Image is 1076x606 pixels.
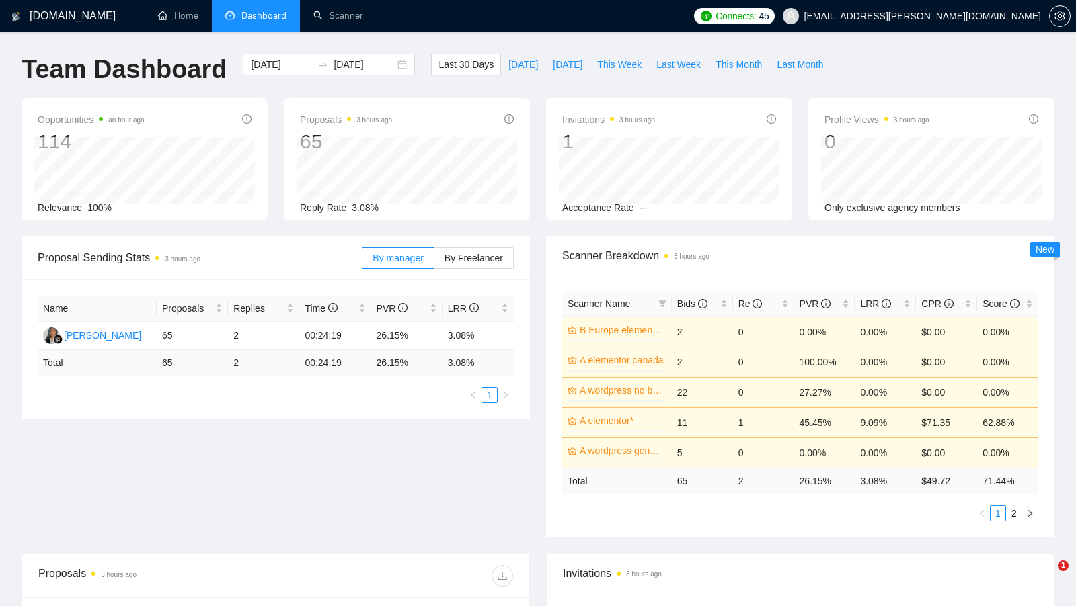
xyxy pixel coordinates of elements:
[753,299,762,308] span: info-circle
[38,565,276,587] div: Proposals
[672,468,733,494] td: 65
[821,299,831,308] span: info-circle
[977,437,1038,468] td: 0.00%
[38,202,82,213] span: Relevance
[590,54,649,75] button: This Week
[916,468,977,494] td: $ 49.72
[916,316,977,347] td: $0.00
[672,437,733,468] td: 5
[855,377,916,407] td: 0.00%
[64,328,141,343] div: [PERSON_NAME]
[38,350,157,376] td: Total
[371,322,443,350] td: 26.15%
[916,437,977,468] td: $0.00
[674,253,709,260] time: 3 hours ago
[317,59,328,70] span: swap-right
[305,303,337,314] span: Time
[228,296,299,322] th: Replies
[508,57,538,72] span: [DATE]
[794,468,855,494] td: 26.15 %
[228,322,299,350] td: 2
[626,570,662,578] time: 3 hours ago
[733,347,794,377] td: 0
[597,57,642,72] span: This Week
[916,407,977,437] td: $71.35
[769,54,831,75] button: Last Month
[977,468,1038,494] td: 71.44 %
[855,437,916,468] td: 0.00%
[568,386,577,395] span: crown
[658,300,666,308] span: filter
[580,322,664,337] a: B Europe elementor*
[38,112,145,128] span: Opportunities
[672,407,733,437] td: 11
[656,294,669,314] span: filter
[492,565,513,587] button: download
[580,443,664,458] a: A wordpress general strict budget
[299,350,371,376] td: 00:24:19
[1058,560,1069,571] span: 1
[482,387,498,403] li: 1
[482,388,497,402] a: 1
[38,249,362,266] span: Proposal Sending Stats
[53,335,63,344] img: gigradar-bm.png
[465,387,482,403] button: left
[445,253,503,263] span: By Freelancer
[672,377,733,407] td: 22
[991,506,1005,521] a: 1
[352,202,379,213] span: 3.08%
[251,57,312,72] input: Start date
[656,57,701,72] span: Last Week
[1026,509,1034,517] span: right
[716,9,756,24] span: Connects:
[672,347,733,377] td: 2
[759,9,769,24] span: 45
[1010,299,1020,308] span: info-circle
[800,298,831,309] span: PVR
[334,57,395,72] input: End date
[228,350,299,376] td: 2
[580,383,664,398] a: A wordpress no budget
[855,347,916,377] td: 0.00%
[794,377,855,407] td: 27.27%
[733,316,794,347] td: 0
[716,57,762,72] span: This Month
[300,112,392,128] span: Proposals
[157,296,228,322] th: Proposals
[568,298,630,309] span: Scanner Name
[978,509,986,517] span: left
[733,437,794,468] td: 0
[701,11,712,21] img: upwork-logo.png
[824,202,960,213] span: Only exclusive agency members
[777,57,823,72] span: Last Month
[492,570,512,581] span: download
[22,54,227,85] h1: Team Dashboard
[300,129,392,155] div: 65
[443,322,514,350] td: 3.08%
[242,114,252,124] span: info-circle
[233,301,284,316] span: Replies
[824,112,929,128] span: Profile Views
[1022,505,1038,521] li: Next Page
[87,202,112,213] span: 100%
[974,505,990,521] li: Previous Page
[43,327,60,344] img: GA
[568,416,577,425] span: crown
[974,505,990,521] button: left
[498,387,514,403] button: right
[498,387,514,403] li: Next Page
[38,296,157,322] th: Name
[983,298,1019,309] span: Score
[733,377,794,407] td: 0
[1006,505,1022,521] li: 2
[241,10,286,21] span: Dashboard
[356,116,392,124] time: 3 hours ago
[562,129,655,155] div: 1
[108,116,144,124] time: an hour ago
[708,54,769,75] button: This Month
[882,299,891,308] span: info-circle
[398,303,408,312] span: info-circle
[1050,11,1070,21] span: setting
[733,407,794,437] td: 1
[794,347,855,377] td: 100.00%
